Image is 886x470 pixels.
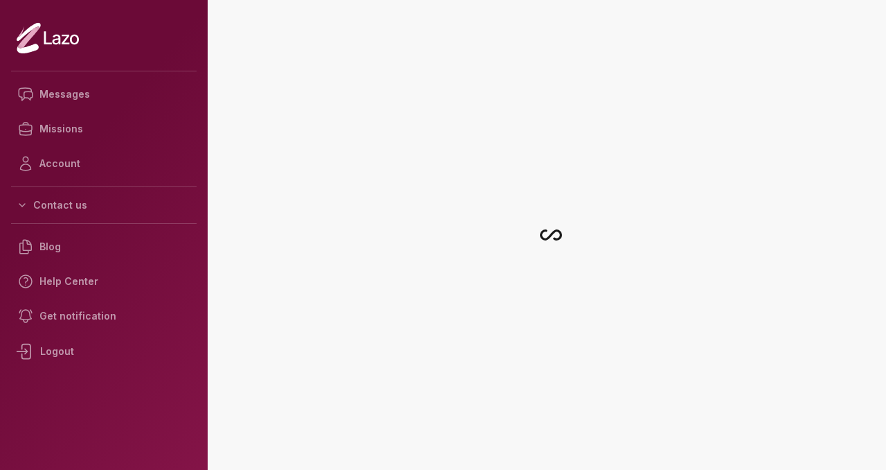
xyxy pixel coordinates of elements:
div: Logout [11,333,197,369]
a: Help Center [11,264,197,299]
button: Contact us [11,193,197,218]
a: Missions [11,112,197,146]
a: Account [11,146,197,181]
a: Messages [11,77,197,112]
a: Get notification [11,299,197,333]
a: Blog [11,229,197,264]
